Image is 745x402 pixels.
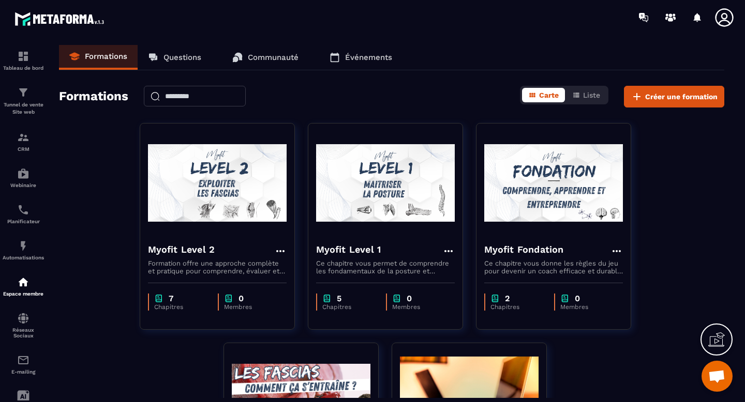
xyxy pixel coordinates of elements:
[476,123,644,343] a: formation-backgroundMyofit FondationCe chapitre vous donne les règles du jeu pour devenir un coac...
[522,88,565,102] button: Carte
[645,91,718,102] span: Créer une formation
[3,219,44,224] p: Planificateur
[224,293,233,303] img: chapter
[3,346,44,382] a: emailemailE-mailing
[3,65,44,71] p: Tableau de bord
[3,304,44,346] a: social-networksocial-networkRéseaux Sociaux
[17,167,29,180] img: automations
[154,293,163,303] img: chapter
[163,53,201,62] p: Questions
[505,293,510,303] p: 2
[17,240,29,252] img: automations
[490,303,544,311] p: Chapitres
[484,259,623,275] p: Ce chapitre vous donne les règles du jeu pour devenir un coach efficace et durable. Vous y découv...
[148,259,287,275] p: Formation offre une approche complète et pratique pour comprendre, évaluer et améliorer la santé ...
[319,45,403,70] a: Événements
[224,303,276,311] p: Membres
[3,268,44,304] a: automationsautomationsEspace membre
[3,196,44,232] a: schedulerschedulerPlanificateur
[17,204,29,216] img: scheduler
[560,293,570,303] img: chapter
[3,160,44,196] a: automationsautomationsWebinaire
[316,242,381,257] h4: Myofit Level 1
[148,242,215,257] h4: Myofit Level 2
[392,303,444,311] p: Membres
[3,369,44,375] p: E-mailing
[3,255,44,260] p: Automatisations
[583,91,600,99] span: Liste
[154,303,207,311] p: Chapitres
[316,259,455,275] p: Ce chapitre vous permet de comprendre les fondamentaux de la posture et d’apprendre à réaliser un...
[14,9,108,28] img: logo
[484,242,564,257] h4: Myofit Fondation
[322,303,376,311] p: Chapitres
[3,291,44,297] p: Espace membre
[337,293,341,303] p: 5
[3,123,44,160] a: formationformationCRM
[138,45,212,70] a: Questions
[248,53,299,62] p: Communauté
[3,232,44,268] a: automationsautomationsAutomatisations
[3,146,44,152] p: CRM
[345,53,392,62] p: Événements
[624,86,724,107] button: Créer une formation
[392,293,401,303] img: chapter
[169,293,173,303] p: 7
[17,50,29,63] img: formation
[17,354,29,366] img: email
[322,293,332,303] img: chapter
[308,123,476,343] a: formation-backgroundMyofit Level 1Ce chapitre vous permet de comprendre les fondamentaux de la po...
[85,52,127,61] p: Formations
[3,79,44,123] a: formationformationTunnel de vente Site web
[575,293,580,303] p: 0
[17,86,29,99] img: formation
[407,293,412,303] p: 0
[566,88,606,102] button: Liste
[702,361,733,392] div: Ouvrir le chat
[484,131,623,235] img: formation-background
[3,327,44,338] p: Réseaux Sociaux
[17,312,29,324] img: social-network
[3,101,44,116] p: Tunnel de vente Site web
[316,131,455,235] img: formation-background
[140,123,308,343] a: formation-backgroundMyofit Level 2Formation offre une approche complète et pratique pour comprend...
[17,131,29,144] img: formation
[560,303,613,311] p: Membres
[490,293,500,303] img: chapter
[539,91,559,99] span: Carte
[148,131,287,235] img: formation-background
[17,276,29,288] img: automations
[3,42,44,79] a: formationformationTableau de bord
[222,45,309,70] a: Communauté
[3,182,44,188] p: Webinaire
[59,45,138,70] a: Formations
[239,293,244,303] p: 0
[59,86,128,107] h2: Formations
